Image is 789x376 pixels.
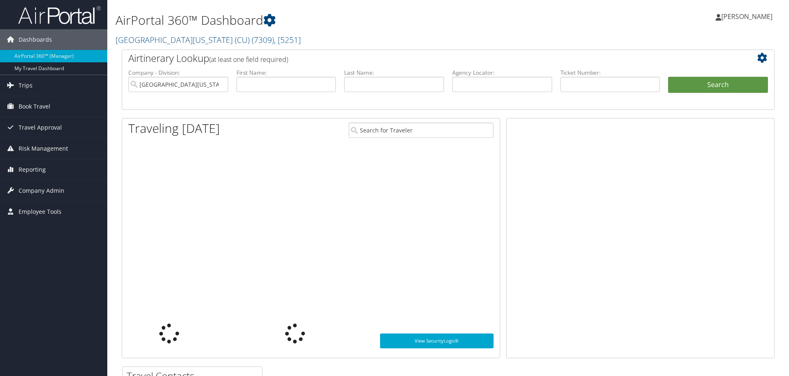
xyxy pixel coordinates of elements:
label: Last Name: [344,69,444,77]
button: Search [668,77,768,93]
a: [GEOGRAPHIC_DATA][US_STATE] (CU) [116,34,301,45]
label: Ticket Number: [560,69,660,77]
h1: AirPortal 360™ Dashboard [116,12,559,29]
span: , [ 5251 ] [274,34,301,45]
label: Agency Locator: [452,69,552,77]
h2: Airtinerary Lookup [128,51,713,65]
input: Search for Traveler [349,123,494,138]
h1: Traveling [DATE] [128,120,220,137]
label: Company - Division: [128,69,228,77]
span: Company Admin [19,180,64,201]
span: [PERSON_NAME] [721,12,772,21]
span: ( 7309 ) [252,34,274,45]
span: Reporting [19,159,46,180]
span: Book Travel [19,96,50,117]
span: (at least one field required) [209,55,288,64]
a: [PERSON_NAME] [716,4,781,29]
span: Travel Approval [19,117,62,138]
span: Employee Tools [19,201,61,222]
label: First Name: [236,69,336,77]
span: Dashboards [19,29,52,50]
span: Risk Management [19,138,68,159]
a: View SecurityLogic® [380,333,494,348]
span: Trips [19,75,33,96]
img: airportal-logo.png [18,5,101,25]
